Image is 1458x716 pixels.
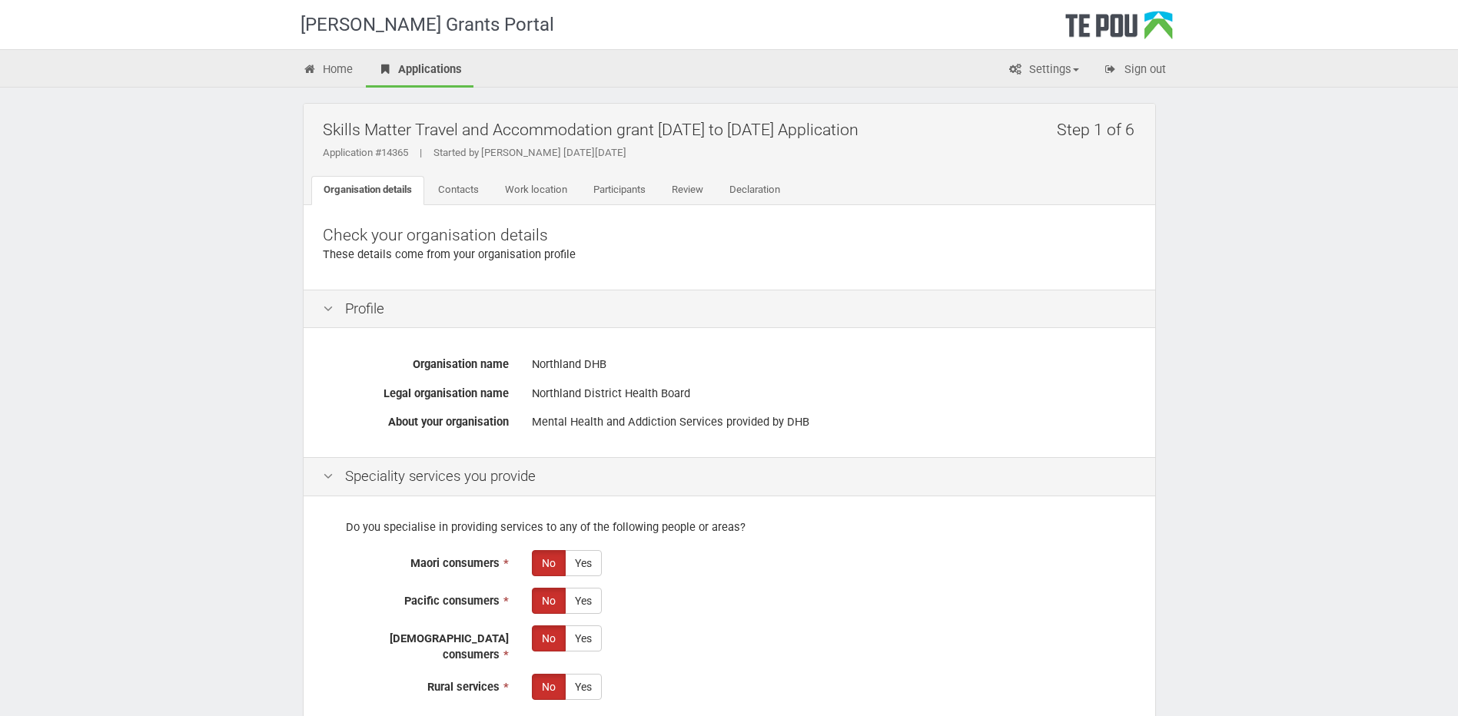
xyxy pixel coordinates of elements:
[532,550,566,576] label: No
[659,176,716,205] a: Review
[565,625,602,651] label: Yes
[581,176,658,205] a: Participants
[410,556,500,570] span: Maori consumers
[311,380,520,402] label: Legal organisation name
[323,111,1144,148] h2: Skills Matter Travel and Accommodation grant [DATE] to [DATE] Application
[532,625,566,651] label: No
[426,176,491,205] a: Contacts
[565,550,602,576] label: Yes
[323,247,1136,263] p: These details come from your organisation profile
[997,54,1091,88] a: Settings
[1057,111,1144,148] h2: Step 1 of 6
[565,674,602,700] label: Yes
[532,380,1136,407] div: Northland District Health Board
[1065,11,1173,49] div: Te Pou Logo
[323,519,1136,535] p: Do you specialise in providing services to any of the following people or areas?
[323,224,1136,247] p: Check your organisation details
[532,351,1136,378] div: Northland DHB
[532,588,566,614] label: No
[717,176,792,205] a: Declaration
[427,680,500,694] span: Rural services
[311,351,520,373] label: Organisation name
[408,147,433,158] span: |
[311,176,424,205] a: Organisation details
[532,409,1136,436] div: Mental Health and Addiction Services provided by DHB
[304,290,1155,329] div: Profile
[304,457,1155,496] div: Speciality services you provide
[323,146,1144,160] div: Application #14365 Started by [PERSON_NAME] [DATE][DATE]
[366,54,473,88] a: Applications
[493,176,580,205] a: Work location
[1092,54,1177,88] a: Sign out
[390,631,509,661] span: [DEMOGRAPHIC_DATA] consumers
[291,54,365,88] a: Home
[404,594,500,608] span: Pacific consumers
[311,409,520,430] label: About your organisation
[565,588,602,614] label: Yes
[532,674,566,700] label: No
